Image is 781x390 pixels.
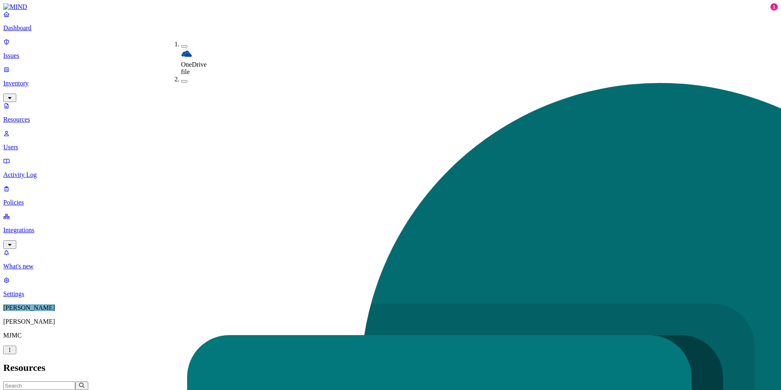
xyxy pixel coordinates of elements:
[3,213,778,248] a: Integrations
[3,130,778,151] a: Users
[3,102,778,123] a: Resources
[3,199,778,206] p: Policies
[3,11,778,32] a: Dashboard
[3,277,778,298] a: Settings
[770,3,778,11] div: 1
[3,318,778,325] p: [PERSON_NAME]
[3,38,778,59] a: Issues
[3,185,778,206] a: Policies
[3,3,27,11] img: MIND
[3,362,778,373] h2: Resources
[3,144,778,151] p: Users
[3,290,778,298] p: Settings
[3,171,778,179] p: Activity Log
[3,24,778,32] p: Dashboard
[181,48,192,59] img: onedrive
[3,157,778,179] a: Activity Log
[3,249,778,270] a: What's new
[3,3,778,11] a: MIND
[3,66,778,101] a: Inventory
[3,52,778,59] p: Issues
[3,116,778,123] p: Resources
[3,304,55,311] span: [PERSON_NAME]
[3,332,778,339] p: MJMC
[181,61,207,75] span: OneDrive file
[3,263,778,270] p: What's new
[3,381,75,390] input: Search
[3,80,778,87] p: Inventory
[3,227,778,234] p: Integrations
